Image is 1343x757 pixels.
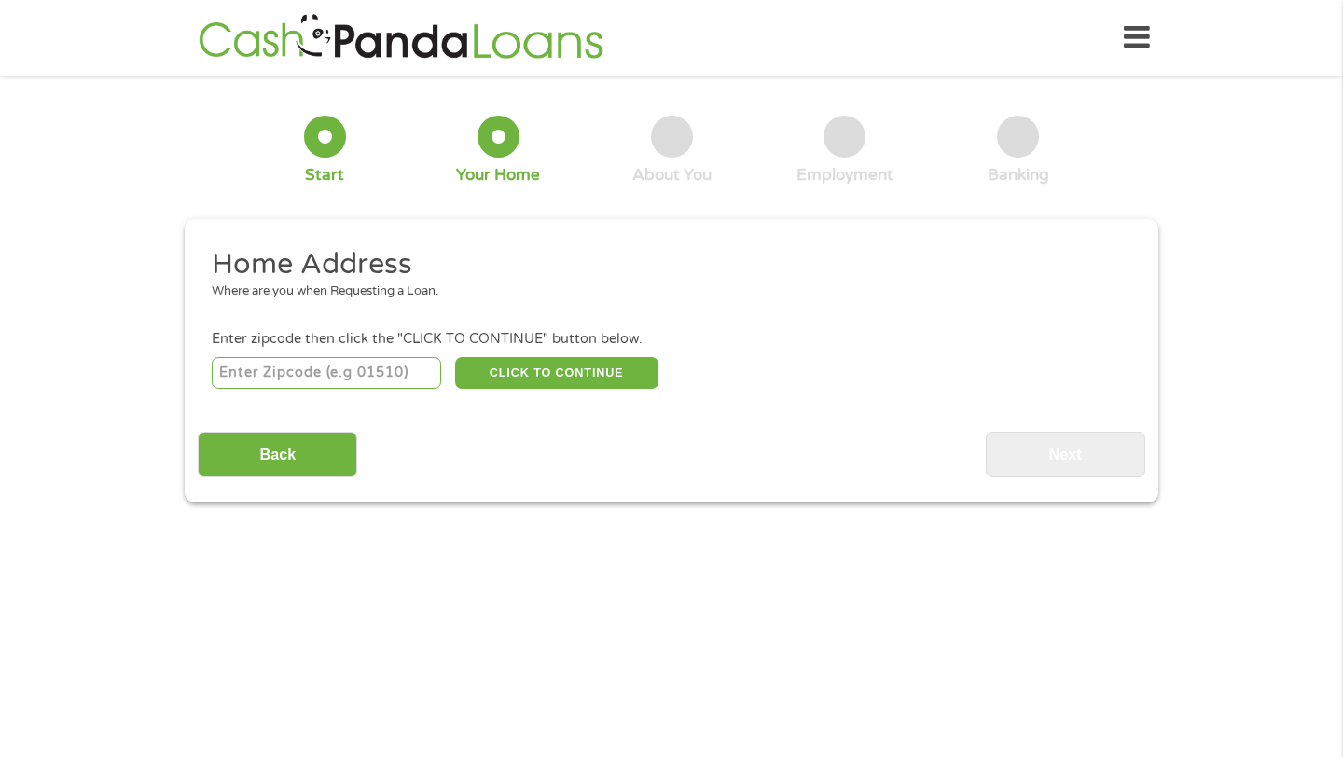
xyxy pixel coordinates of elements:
div: Enter zipcode then click the "CLICK TO CONTINUE" button below. [212,329,1131,350]
div: Where are you when Requesting a Loan. [212,282,1118,301]
input: Enter Zipcode (e.g 01510) [212,357,442,389]
div: Your Home [456,165,540,186]
input: Next [986,432,1145,477]
img: GetLoanNow Logo [193,11,609,64]
div: Start [305,165,344,186]
div: About You [632,165,712,186]
button: CLICK TO CONTINUE [455,357,658,389]
div: Banking [988,165,1049,186]
input: Back [198,432,357,477]
h2: Home Address [212,246,1118,283]
div: Employment [796,165,893,186]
